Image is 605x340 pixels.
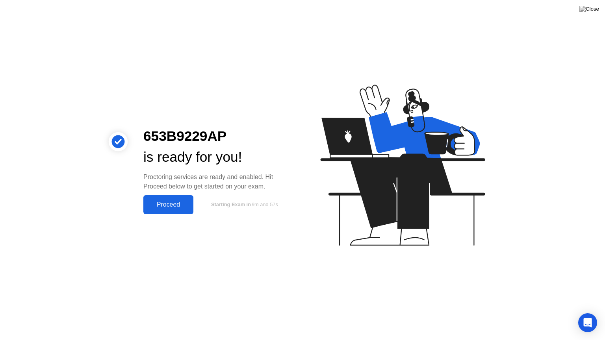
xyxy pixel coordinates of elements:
[143,147,290,168] div: is ready for you!
[143,195,193,214] button: Proceed
[146,201,191,208] div: Proceed
[579,6,599,12] img: Close
[252,201,278,207] span: 9m and 57s
[143,172,290,191] div: Proctoring services are ready and enabled. Hit Proceed below to get started on your exam.
[578,313,597,332] div: Open Intercom Messenger
[143,126,290,147] div: 653B9229AP
[197,197,290,212] button: Starting Exam in9m and 57s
